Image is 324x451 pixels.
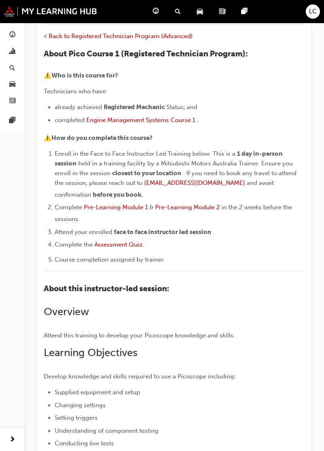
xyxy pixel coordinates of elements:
span: chart-icon [9,48,15,56]
span: About Pico Course 1 (Registered Technician Program): [44,49,248,58]
span: Complete [55,204,82,211]
span: Who is this course for? [51,72,118,79]
span: face to face instructor led session [114,228,211,236]
a: news-icon [213,3,235,20]
span: Registered Mechanic [104,103,165,111]
a: Pre-Learning Module 2 [155,204,220,211]
span: Overview [44,305,89,318]
a: Engine Management Systems Course 1 [86,116,195,124]
span: search-icon [9,64,15,72]
span: Supplied equipment and setup [55,389,140,396]
span: pages-icon [241,6,247,17]
span: news-icon [9,97,15,105]
a: pages-icon [235,3,257,20]
span: next-icon [9,435,15,445]
span: . If you need to book any travel to attend the session, please reach out to [55,170,298,187]
span: search-icon [175,6,181,17]
span: Technicians who have: [44,88,107,95]
span: Attend this training to develop your Picoscope knowledge and skills. [44,332,235,339]
span: news-icon [219,6,225,17]
span: car-icon [9,81,15,88]
span: guage-icon [9,32,15,39]
span: completed [55,116,85,124]
span: About this instructor-led session: [44,284,169,293]
span: Status; and [166,103,197,111]
span: ⚠️ [44,134,51,142]
a: Assessment Quiz. [94,241,144,248]
span: Complete the [55,241,93,248]
span: closest to your location [112,170,181,177]
span: Understanding of component testing [55,427,158,434]
span: How do you complete this course? [51,134,153,142]
span: 1 day in-person session [55,150,284,167]
span: Changing settings [55,402,106,409]
span: Learning Objectives [44,346,137,359]
span: pages-icon [9,117,15,125]
a: < Back to Registered Technician Program (Advanced) [44,32,193,40]
a: car-icon [190,3,213,20]
img: mmal [4,6,97,17]
span: . [197,116,198,124]
span: Enroll in the Face to Face Instructor Led Training below. This is a [55,150,235,157]
span: ⚠️ [44,72,51,79]
a: search-icon [168,3,190,20]
span: Setting triggers [55,414,98,421]
span: held in a training facility by a Mitsubishi Motors Australia Trainer. Ensure you enroll in the se... [55,160,294,177]
button: LC [306,4,320,19]
span: car-icon [197,6,203,17]
a: Pre-Learning Module 1 [84,204,148,211]
a: [EMAIL_ADDRESS][DOMAIN_NAME] [144,179,245,187]
span: Course completion assigned by trainer. [55,256,165,263]
span: Conducting live tests [55,440,114,447]
span: guage-icon [153,6,159,17]
span: already achieved [55,103,102,111]
span: before you book. [93,191,143,198]
a: guage-icon [146,3,168,20]
span: . [213,228,215,236]
span: and await confirmation [55,179,275,198]
span: Develop knowledge and skills required to use a Picoscope including: [44,373,236,380]
span: LC [309,7,317,16]
span: & [149,204,153,211]
span: Attend your enrolled [55,228,112,236]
